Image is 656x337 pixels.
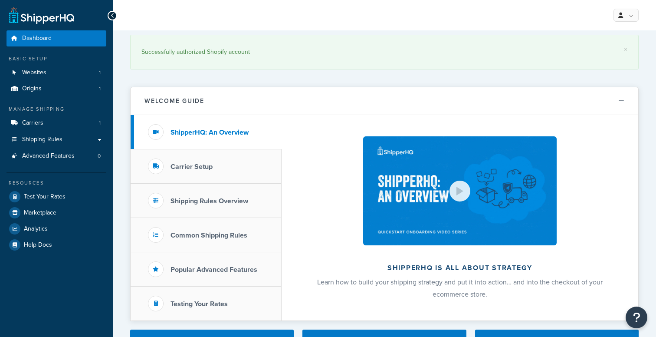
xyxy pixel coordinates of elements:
[7,179,106,187] div: Resources
[7,148,106,164] a: Advanced Features0
[141,46,627,58] div: Successfully authorized Shopify account
[24,193,66,201] span: Test Your Rates
[99,69,101,76] span: 1
[22,85,42,93] span: Origins
[7,65,106,81] a: Websites1
[7,115,106,131] li: Carriers
[363,136,557,245] img: ShipperHQ is all about strategy
[305,264,615,272] h2: ShipperHQ is all about strategy
[7,221,106,237] a: Analytics
[144,98,204,104] h2: Welcome Guide
[626,307,647,328] button: Open Resource Center
[171,300,228,308] h3: Testing Your Rates
[7,30,106,46] a: Dashboard
[22,69,46,76] span: Websites
[171,197,248,205] h3: Shipping Rules Overview
[7,55,106,63] div: Basic Setup
[7,205,106,221] a: Marketplace
[317,277,603,299] span: Learn how to build your shipping strategy and put it into action… and into the checkout of your e...
[99,119,101,127] span: 1
[7,81,106,97] li: Origins
[131,87,638,115] button: Welcome Guide
[24,225,48,233] span: Analytics
[7,106,106,113] div: Manage Shipping
[7,65,106,81] li: Websites
[7,237,106,253] a: Help Docs
[22,152,75,160] span: Advanced Features
[7,189,106,205] a: Test Your Rates
[7,148,106,164] li: Advanced Features
[171,129,249,136] h3: ShipperHQ: An Overview
[24,209,56,217] span: Marketplace
[24,241,52,249] span: Help Docs
[22,35,52,42] span: Dashboard
[99,85,101,93] span: 1
[22,136,62,143] span: Shipping Rules
[98,152,101,160] span: 0
[22,119,43,127] span: Carriers
[624,46,627,53] a: ×
[171,163,213,171] h3: Carrier Setup
[171,231,247,239] h3: Common Shipping Rules
[7,115,106,131] a: Carriers1
[7,132,106,148] a: Shipping Rules
[171,266,257,274] h3: Popular Advanced Features
[7,81,106,97] a: Origins1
